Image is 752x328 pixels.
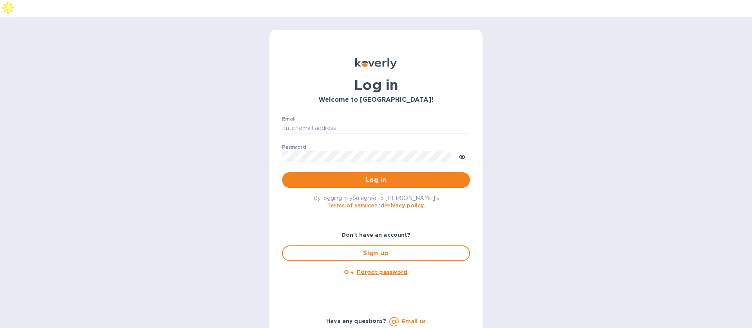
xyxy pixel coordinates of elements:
[327,202,374,209] a: Terms of service
[355,58,397,69] img: Koverly
[282,77,470,93] h1: Log in
[357,269,407,275] u: Forgot password
[326,318,386,324] b: Have any questions?
[282,145,306,150] label: Password
[384,202,424,209] a: Privacy policy
[282,96,470,104] h3: Welcome to [GEOGRAPHIC_DATA]!
[402,318,426,324] a: Email us
[282,123,470,134] input: Enter email address
[289,249,463,258] span: Sign up
[282,245,470,261] button: Sign up
[282,117,296,121] label: Email
[454,148,470,164] button: toggle password visibility
[342,232,411,238] b: Don't have an account?
[288,175,464,185] span: Log in
[313,195,439,209] span: By logging in you agree to [PERSON_NAME]'s and .
[282,172,470,188] button: Log in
